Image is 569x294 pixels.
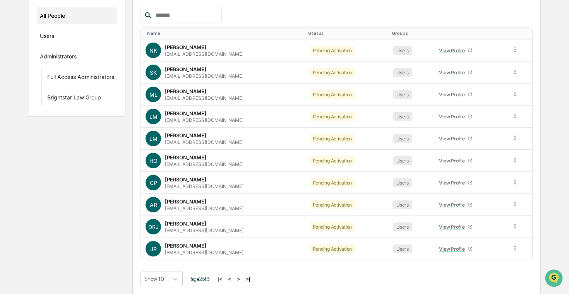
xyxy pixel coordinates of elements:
button: >| [243,276,252,282]
div: View Profile [439,158,468,164]
a: 🔎Data Lookup [5,170,52,184]
div: [PERSON_NAME] [165,220,206,227]
div: View Profile [439,70,468,75]
span: JR [150,246,157,252]
div: 🗄️ [56,159,62,165]
span: [PERSON_NAME] [24,126,63,132]
a: View Profile [436,221,476,233]
div: View Profile [439,224,468,230]
div: Users [393,112,412,121]
div: Users [393,46,412,55]
button: |< [216,276,225,282]
span: SK [150,69,157,76]
div: Pending Activation [310,112,355,121]
div: Brightstar Law Group [47,94,101,103]
a: View Profile [436,177,476,189]
div: [PERSON_NAME] [165,243,206,249]
span: [PERSON_NAME] [24,105,63,111]
div: Users [393,156,412,165]
span: DRJ [148,224,159,230]
div: [EMAIL_ADDRESS][DOMAIN_NAME] [165,183,243,189]
div: Users [393,90,412,99]
div: [EMAIL_ADDRESS][DOMAIN_NAME] [165,161,243,167]
span: AR [150,202,157,208]
div: Users [393,222,412,231]
div: View Profile [439,246,468,252]
div: Pending Activation [310,222,355,231]
a: 🗄️Attestations [53,155,99,169]
div: View Profile [439,48,468,53]
div: [EMAIL_ADDRESS][DOMAIN_NAME] [165,117,243,123]
div: [PERSON_NAME] [165,66,206,72]
a: View Profile [436,111,476,123]
div: Past conversations [8,86,52,92]
div: Toggle SortBy [147,31,302,36]
span: • [64,105,67,111]
a: View Profile [436,89,476,101]
span: Pylon [77,192,94,198]
div: Users [40,32,54,42]
img: 1746055101610-c473b297-6a78-478c-a979-82029cc54cd1 [8,59,22,73]
div: [EMAIL_ADDRESS][DOMAIN_NAME] [165,73,243,79]
span: LM [149,113,158,120]
a: Powered byPylon [55,191,94,198]
span: 11:14 AM [69,105,91,111]
div: Full Access Administrators [47,73,114,83]
div: Users [393,134,412,143]
div: View Profile [439,180,468,186]
span: NK [149,47,157,54]
div: Pending Activation [310,178,355,187]
div: [EMAIL_ADDRESS][DOMAIN_NAME] [165,227,243,233]
button: < [226,276,233,282]
button: > [235,276,242,282]
div: 🖐️ [8,159,14,165]
div: Users [393,244,412,253]
div: [EMAIL_ADDRESS][DOMAIN_NAME] [165,139,243,145]
div: [EMAIL_ADDRESS][DOMAIN_NAME] [165,95,243,101]
div: Toggle SortBy [392,31,428,36]
img: Cece Ferraez [8,119,20,131]
div: Users [393,68,412,77]
div: We're available if you need us! [35,67,106,73]
div: Pending Activation [310,244,355,253]
span: Attestations [64,158,96,166]
a: View Profile [436,199,476,211]
div: View Profile [439,114,468,120]
div: [PERSON_NAME] [165,132,206,138]
div: [EMAIL_ADDRESS][DOMAIN_NAME] [165,250,243,255]
div: View Profile [439,202,468,208]
a: View Profile [436,243,476,255]
button: Start new chat [132,62,141,71]
div: Users [393,178,412,187]
div: Administrators [40,53,77,62]
div: [EMAIL_ADDRESS][DOMAIN_NAME] [165,205,243,211]
iframe: Open customer support [544,268,565,289]
div: [PERSON_NAME] [165,110,206,116]
a: View Profile [436,44,476,56]
span: Data Lookup [15,173,49,181]
a: View Profile [436,133,476,145]
a: 🖐️Preclearance [5,155,53,169]
p: How can we help? [8,16,141,29]
span: HO [149,157,158,164]
span: CP [150,179,157,186]
div: Toggle SortBy [513,31,529,36]
div: [PERSON_NAME] [165,44,206,50]
span: Page 2 of 3 [189,276,210,282]
span: LM [149,135,158,142]
div: Pending Activation [310,156,355,165]
div: Pending Activation [310,46,355,55]
span: ML [149,91,158,98]
span: [DATE] [69,126,84,132]
div: Pending Activation [310,134,355,143]
div: View Profile [439,92,468,97]
div: Pending Activation [310,68,355,77]
img: Cece Ferraez [8,98,20,110]
button: See all [120,84,141,94]
div: [PERSON_NAME] [165,176,206,183]
img: 8933085812038_c878075ebb4cc5468115_72.jpg [16,59,30,73]
div: Pending Activation [310,90,355,99]
div: Toggle SortBy [434,31,504,36]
